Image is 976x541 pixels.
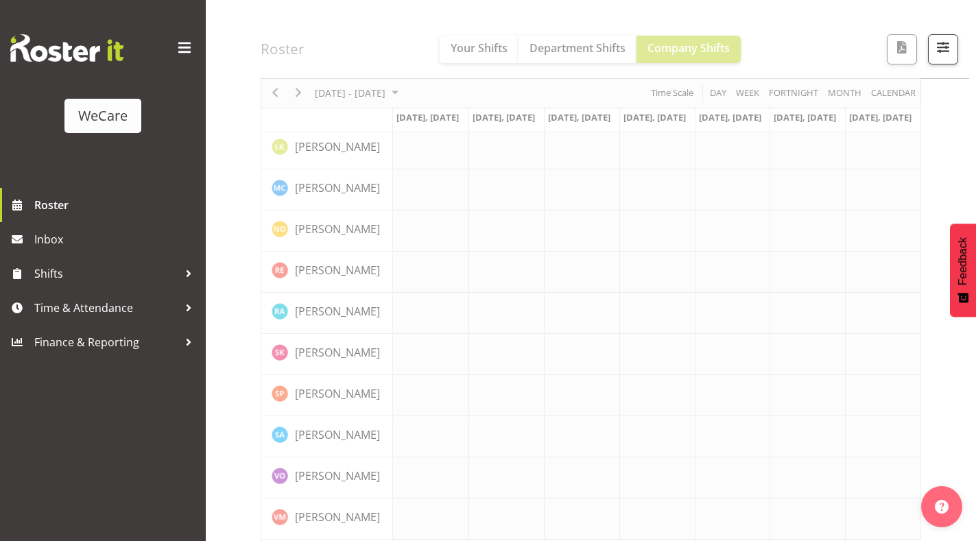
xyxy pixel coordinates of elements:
[34,229,199,250] span: Inbox
[34,298,178,318] span: Time & Attendance
[957,237,969,285] span: Feedback
[10,34,123,62] img: Rosterit website logo
[78,106,128,126] div: WeCare
[34,263,178,284] span: Shifts
[34,332,178,352] span: Finance & Reporting
[935,500,949,514] img: help-xxl-2.png
[34,195,199,215] span: Roster
[928,34,958,64] button: Filter Shifts
[950,224,976,317] button: Feedback - Show survey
